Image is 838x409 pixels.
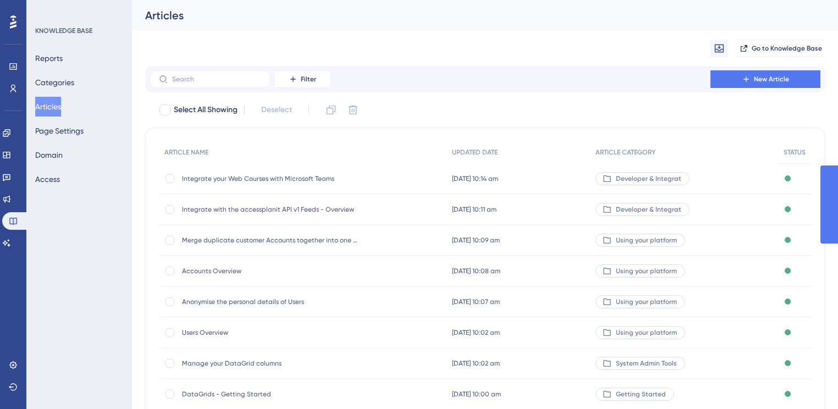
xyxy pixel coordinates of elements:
span: UPDATED DATE [452,148,498,157]
button: Go to Knowledge Base [737,40,825,57]
span: New Article [754,75,789,84]
span: Developer & Integrat [616,174,681,183]
div: Articles [145,8,797,23]
span: Getting Started [616,390,666,399]
span: [DATE] 10:11 am [452,205,497,214]
span: ARTICLE NAME [164,148,208,157]
button: New Article [710,70,820,88]
span: Select All Showing [174,103,238,117]
span: Filter [301,75,316,84]
span: Developer & Integrat [616,205,681,214]
input: Search [172,75,261,83]
span: [DATE] 10:14 am [452,174,498,183]
span: Deselect [261,103,292,117]
span: [DATE] 10:02 am [452,359,500,368]
span: [DATE] 10:09 am [452,236,500,245]
button: Access [35,169,60,189]
span: [DATE] 10:00 am [452,390,501,399]
span: Using your platform [616,267,677,275]
span: System Admin Tools [616,359,677,368]
button: Articles [35,97,61,117]
span: Merge duplicate customer Accounts together into one Account [182,236,358,245]
button: Domain [35,145,63,165]
span: [DATE] 10:02 am [452,328,500,337]
span: [DATE] 10:08 am [452,267,500,275]
span: Anonymise the personal details of Users [182,297,358,306]
span: Using your platform [616,328,677,337]
span: STATUS [784,148,806,157]
span: Go to Knowledge Base [752,44,822,53]
span: Users Overview [182,328,358,337]
span: [DATE] 10:07 am [452,297,500,306]
span: Accounts Overview [182,267,358,275]
button: Filter [275,70,330,88]
span: Using your platform [616,297,677,306]
span: DataGrids - Getting Started [182,390,358,399]
button: Categories [35,73,74,92]
button: Page Settings [35,121,84,141]
button: Deselect [251,100,302,120]
span: ARTICLE CATEGORY [596,148,655,157]
button: Reports [35,48,63,68]
div: KNOWLEDGE BASE [35,26,92,35]
span: Manage your DataGrid columns [182,359,358,368]
span: Integrate with the accessplanit API v1 Feeds - Overview [182,205,358,214]
span: Integrate your Web Courses with Microsoft Teams [182,174,358,183]
iframe: UserGuiding AI Assistant Launcher [792,366,825,399]
span: Using your platform [616,236,677,245]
